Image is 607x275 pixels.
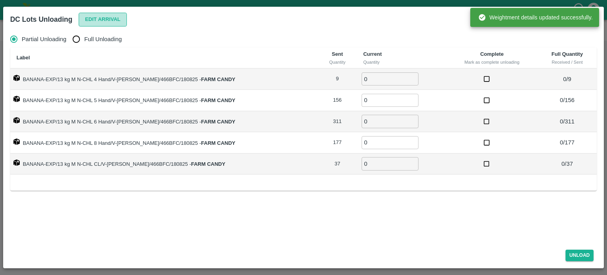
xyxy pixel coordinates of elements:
div: Mark as complete unloading [453,59,532,66]
p: 0 / 37 [541,159,594,168]
b: DC Lots Unloading [10,15,72,23]
td: BANANA-EXP/13 kg M N-CHL 5 Hand/V-[PERSON_NAME]/466BFC/180825 - [10,90,318,111]
input: 0 [362,72,418,85]
td: BANANA-EXP/13 kg M N-CHL 6 Hand/V-[PERSON_NAME]/466BFC/180825 - [10,111,318,133]
strong: FARM CANDY [201,140,236,146]
div: Weightment details updated successfully. [478,10,593,25]
button: Unload [566,250,594,261]
td: 311 [318,111,357,133]
img: box [13,96,20,102]
span: Partial Unloading [22,35,66,44]
img: box [13,75,20,81]
p: 0 / 9 [541,75,594,83]
td: BANANA-EXP/13 kg M N-CHL 4 Hand/V-[PERSON_NAME]/466BFC/180825 - [10,68,318,90]
input: 0 [362,136,418,149]
td: 37 [318,154,357,175]
td: 9 [318,68,357,90]
td: 156 [318,90,357,111]
b: Full Quantity [551,51,582,57]
img: box [13,138,20,145]
p: 0 / 156 [541,96,594,104]
strong: FARM CANDY [201,76,236,82]
b: Label [17,55,30,61]
strong: FARM CANDY [191,161,226,167]
input: 0 [362,94,418,107]
td: 177 [318,132,357,154]
p: 0 / 311 [541,117,594,126]
b: Sent [332,51,343,57]
img: box [13,159,20,166]
strong: FARM CANDY [201,97,236,103]
b: Current [363,51,382,57]
td: BANANA-EXP/13 kg M N-CHL CL/V-[PERSON_NAME]/466BFC/180825 - [10,154,318,175]
b: Complete [480,51,503,57]
input: 0 [362,157,418,170]
div: Quantity [363,59,440,66]
div: Received / Sent [544,59,590,66]
td: BANANA-EXP/13 kg M N-CHL 8 Hand/V-[PERSON_NAME]/466BFC/180825 - [10,132,318,154]
button: Edit Arrival [79,13,127,27]
strong: FARM CANDY [201,119,236,125]
span: Full Unloading [84,35,122,44]
input: 0 [362,115,418,128]
img: box [13,117,20,123]
p: 0 / 177 [541,138,594,147]
div: Quantity [324,59,351,66]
